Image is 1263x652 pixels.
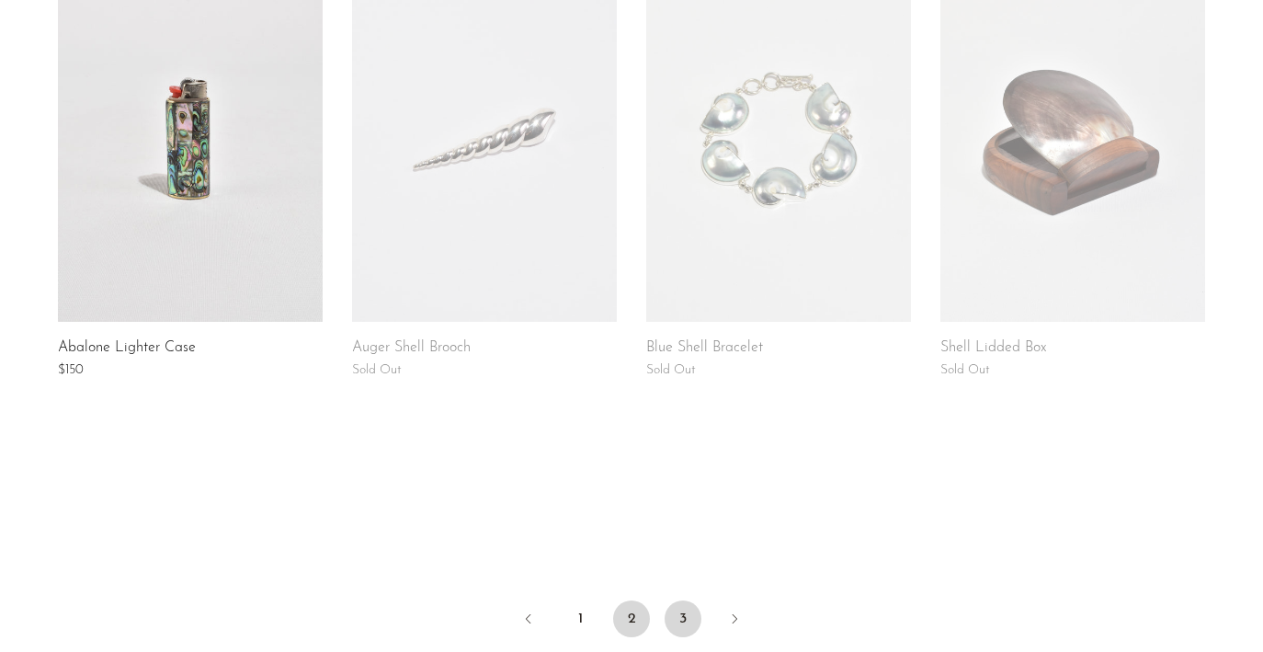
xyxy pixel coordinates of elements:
[58,340,196,357] a: Abalone Lighter Case
[940,340,1046,357] a: Shell Lidded Box
[352,363,402,377] span: Sold Out
[352,340,471,357] a: Auger Shell Brooch
[58,363,84,377] span: $150
[646,363,696,377] span: Sold Out
[665,601,701,637] a: 3
[940,363,990,377] span: Sold Out
[646,340,763,357] a: Blue Shell Bracelet
[510,601,547,641] a: Previous
[613,601,650,637] span: 2
[716,601,753,641] a: Next
[562,601,598,637] a: 1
